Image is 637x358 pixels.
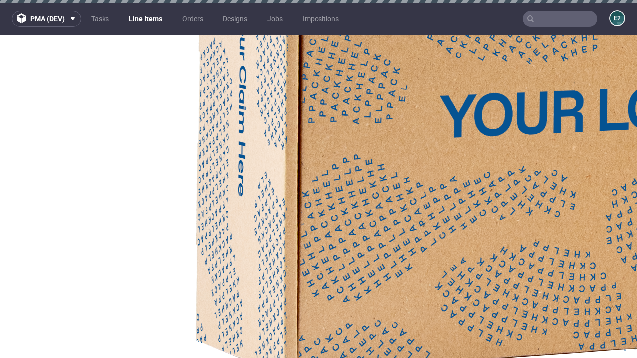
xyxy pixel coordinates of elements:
[123,11,168,27] a: Line Items
[85,11,115,27] a: Tasks
[261,11,289,27] a: Jobs
[176,11,209,27] a: Orders
[610,11,624,25] figcaption: e2
[30,15,65,22] span: pma (dev)
[297,11,345,27] a: Impositions
[12,11,81,27] button: pma (dev)
[217,11,253,27] a: Designs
